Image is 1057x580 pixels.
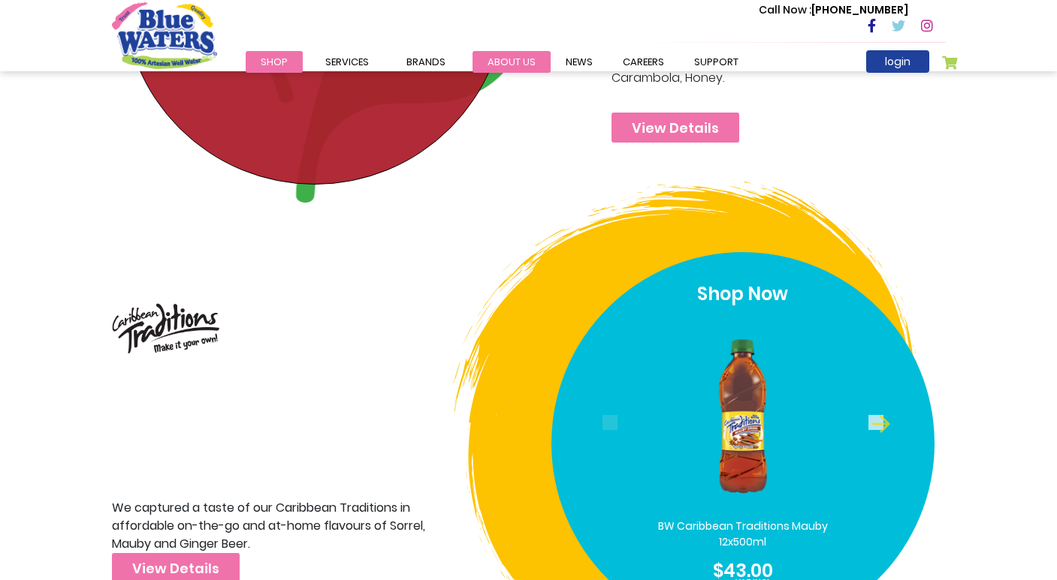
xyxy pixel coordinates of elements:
button: Previous [602,415,618,430]
span: Services [325,55,369,69]
div: We captured a taste of our Caribbean Traditions in affordable on-the-go and at-home flavours of S... [112,499,446,553]
button: Next [868,415,883,430]
p: [PHONE_NUMBER] [759,2,908,18]
a: store logo [112,2,217,68]
img: ct-mauby_2.png [670,315,816,518]
span: Brands [406,55,445,69]
a: careers [608,51,679,73]
a: News [551,51,608,73]
a: support [679,51,753,73]
span: Call Now : [759,2,811,17]
a: login [866,50,929,73]
a: about us [473,51,551,73]
p: BW Caribbean Traditions Mauby 12x500ml [649,518,837,550]
img: brand logo [112,303,219,353]
p: Shop Now [580,281,906,308]
a: View Details [612,113,739,143]
span: Shop [261,55,288,69]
